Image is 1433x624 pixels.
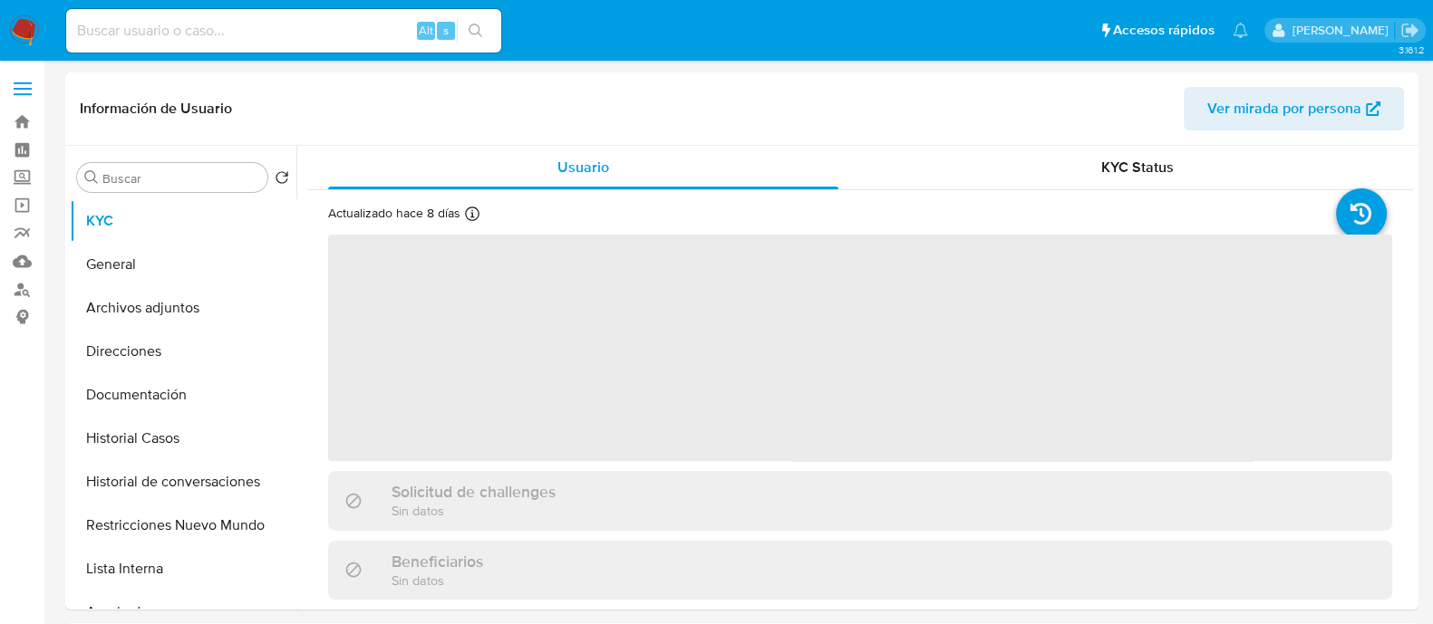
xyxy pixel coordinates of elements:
[70,460,296,504] button: Historial de conversaciones
[70,330,296,373] button: Direcciones
[102,170,260,187] input: Buscar
[1292,22,1394,39] p: milagros.cisterna@mercadolibre.com
[1207,87,1361,130] span: Ver mirada por persona
[70,286,296,330] button: Archivos adjuntos
[443,22,449,39] span: s
[70,199,296,243] button: KYC
[328,471,1392,530] div: Solicitud de challengesSin datos
[328,235,1392,461] span: ‌
[392,482,556,502] h3: Solicitud de challenges
[457,18,494,43] button: search-icon
[328,541,1392,600] div: BeneficiariosSin datos
[557,157,609,178] span: Usuario
[70,417,296,460] button: Historial Casos
[1113,21,1215,40] span: Accesos rápidos
[392,502,556,519] p: Sin datos
[70,373,296,417] button: Documentación
[419,22,433,39] span: Alt
[1184,87,1404,130] button: Ver mirada por persona
[275,170,289,190] button: Volver al orden por defecto
[70,504,296,547] button: Restricciones Nuevo Mundo
[1101,157,1174,178] span: KYC Status
[80,100,232,118] h1: Información de Usuario
[70,547,296,590] button: Lista Interna
[70,243,296,286] button: General
[66,19,501,43] input: Buscar usuario o caso...
[392,571,483,589] p: Sin datos
[1233,23,1248,38] a: Notificaciones
[328,205,460,222] p: Actualizado hace 8 días
[392,552,483,571] h3: Beneficiarios
[84,170,99,185] button: Buscar
[1400,21,1419,40] a: Salir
